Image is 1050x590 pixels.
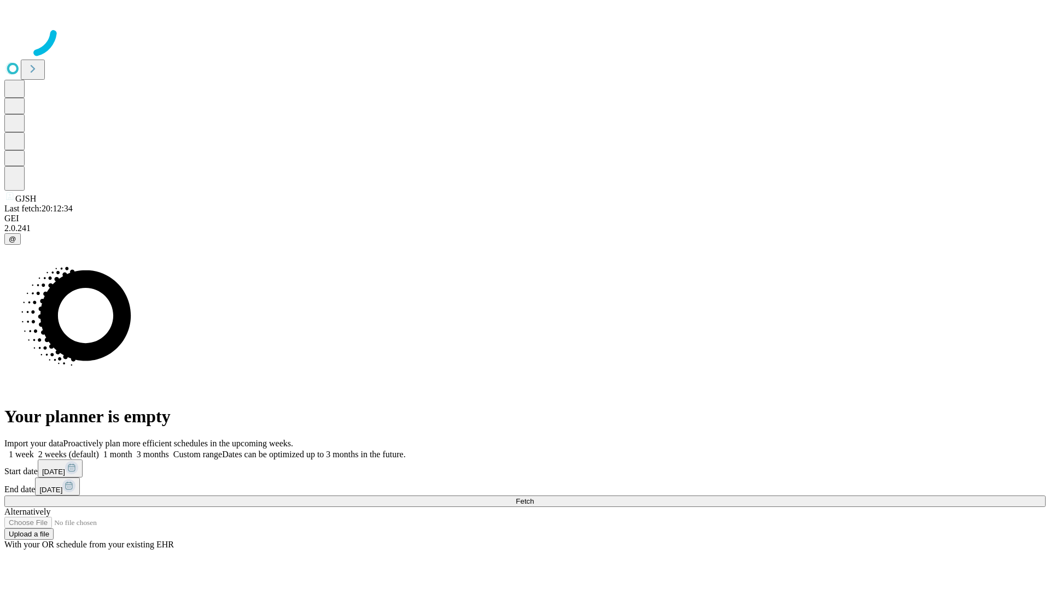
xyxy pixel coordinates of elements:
[4,204,73,213] span: Last fetch: 20:12:34
[35,477,80,495] button: [DATE]
[42,468,65,476] span: [DATE]
[4,477,1046,495] div: End date
[4,540,174,549] span: With your OR schedule from your existing EHR
[15,194,36,203] span: GJSH
[38,459,83,477] button: [DATE]
[4,223,1046,233] div: 2.0.241
[4,507,50,516] span: Alternatively
[4,406,1046,427] h1: Your planner is empty
[4,214,1046,223] div: GEI
[4,439,63,448] span: Import your data
[4,233,21,245] button: @
[4,528,54,540] button: Upload a file
[516,497,534,505] span: Fetch
[222,450,405,459] span: Dates can be optimized up to 3 months in the future.
[9,235,16,243] span: @
[173,450,222,459] span: Custom range
[9,450,34,459] span: 1 week
[137,450,169,459] span: 3 months
[39,486,62,494] span: [DATE]
[4,459,1046,477] div: Start date
[63,439,293,448] span: Proactively plan more efficient schedules in the upcoming weeks.
[38,450,99,459] span: 2 weeks (default)
[103,450,132,459] span: 1 month
[4,495,1046,507] button: Fetch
